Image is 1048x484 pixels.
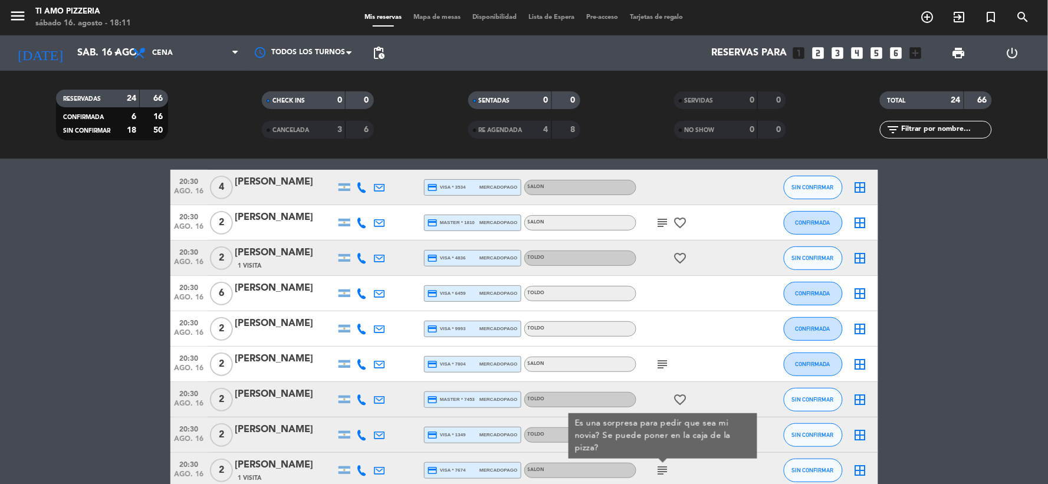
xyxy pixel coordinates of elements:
span: visa * 3534 [428,182,466,193]
i: subject [656,357,670,371]
span: SERVIDAS [685,98,714,104]
i: border_all [853,180,868,195]
span: TOLDO [528,326,545,331]
span: visa * 7804 [428,359,466,370]
span: Tarjetas de regalo [624,14,689,21]
span: CONFIRMADA [796,219,830,226]
span: 2 [210,211,233,235]
span: 6 [210,282,233,305]
span: mercadopago [479,360,517,368]
span: master * 1810 [428,218,475,228]
strong: 66 [978,96,990,104]
i: add_box [908,45,924,61]
strong: 0 [337,96,342,104]
span: SIN CONFIRMAR [792,467,834,473]
span: mercadopago [479,219,517,226]
i: border_all [853,287,868,301]
i: menu [9,7,27,25]
span: mercadopago [479,325,517,332]
div: [PERSON_NAME] [235,457,336,473]
div: [PERSON_NAME] [235,351,336,367]
i: credit_card [428,253,438,264]
i: border_all [853,393,868,407]
button: CONFIRMADA [784,317,843,341]
button: SIN CONFIRMAR [784,176,843,199]
i: looks_4 [850,45,865,61]
strong: 0 [776,126,783,134]
strong: 18 [127,126,136,134]
span: Pre-acceso [580,14,624,21]
i: looks_one [791,45,807,61]
i: [DATE] [9,40,71,66]
i: power_settings_new [1005,46,1019,60]
span: 4 [210,176,233,199]
span: visa * 9993 [428,324,466,334]
i: favorite_border [674,216,688,230]
span: 20:30 [175,280,204,294]
span: Disponibilidad [466,14,523,21]
span: ago. 16 [175,364,204,378]
div: [PERSON_NAME] [235,174,336,190]
span: 1 Visita [238,261,262,271]
span: TOLDO [528,432,545,437]
span: CONFIRMADA [796,290,830,297]
span: TOLDO [528,291,545,295]
strong: 6 [364,126,372,134]
i: looks_3 [830,45,846,61]
span: SALON [528,467,545,472]
span: TOLDO [528,397,545,401]
strong: 8 [570,126,577,134]
span: Reservas para [712,48,787,59]
i: credit_card [428,465,438,476]
span: SALON [528,361,545,366]
span: mercadopago [479,254,517,262]
div: [PERSON_NAME] [235,210,336,225]
span: SIN CONFIRMAR [63,128,110,134]
span: print [951,46,965,60]
div: sábado 16. agosto - 18:11 [35,18,131,29]
strong: 66 [153,94,165,103]
i: border_all [853,428,868,442]
span: mercadopago [479,466,517,474]
span: visa * 7674 [428,465,466,476]
span: SALON [528,220,545,225]
strong: 50 [153,126,165,134]
div: LOG OUT [985,35,1039,71]
span: SIN CONFIRMAR [792,255,834,261]
span: SIN CONFIRMAR [792,184,834,190]
div: [PERSON_NAME] [235,387,336,402]
i: exit_to_app [952,10,967,24]
span: 20:30 [175,209,204,223]
i: turned_in_not [984,10,998,24]
strong: 6 [132,113,136,121]
span: SIN CONFIRMAR [792,396,834,403]
span: 2 [210,423,233,447]
button: SIN CONFIRMAR [784,459,843,482]
button: CONFIRMADA [784,282,843,305]
strong: 24 [951,96,961,104]
span: ago. 16 [175,470,204,484]
i: credit_card [428,324,438,334]
span: Mis reservas [359,14,408,21]
span: NO SHOW [685,127,715,133]
span: 2 [210,459,233,482]
span: SIN CONFIRMAR [792,432,834,438]
i: border_all [853,357,868,371]
span: RE AGENDADA [479,127,523,133]
div: [PERSON_NAME] [235,245,336,261]
button: SIN CONFIRMAR [784,423,843,447]
span: Lista de Espera [523,14,580,21]
strong: 0 [364,96,372,104]
span: visa * 1349 [428,430,466,440]
div: [PERSON_NAME] [235,281,336,296]
button: SIN CONFIRMAR [784,246,843,270]
button: SIN CONFIRMAR [784,388,843,411]
i: subject [656,216,670,230]
button: menu [9,7,27,29]
i: border_all [853,322,868,336]
span: 2 [210,246,233,270]
i: favorite_border [674,251,688,265]
div: [PERSON_NAME] [235,316,336,331]
strong: 0 [570,96,577,104]
span: SALON [528,185,545,189]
